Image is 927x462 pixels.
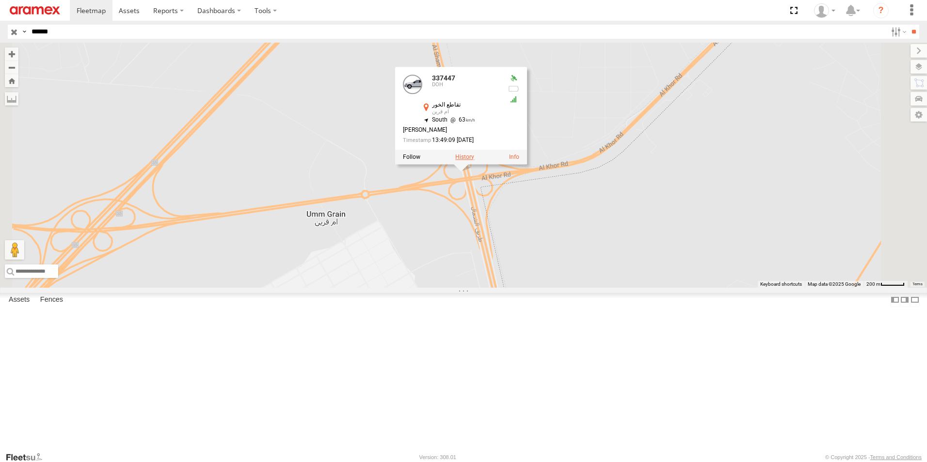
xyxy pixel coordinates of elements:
button: Zoom in [5,47,18,61]
i: ? [873,3,889,18]
div: DOH [432,82,500,88]
div: Zain Umer [811,3,839,18]
div: تقاطع الخور [432,102,500,108]
a: Terms and Conditions [870,454,922,460]
button: Drag Pegman onto the map to open Street View [5,240,24,260]
div: [PERSON_NAME] [403,127,500,134]
div: Version: 308.01 [419,454,456,460]
label: View Asset History [455,154,474,160]
div: GSM Signal = 5 [508,96,519,104]
span: 63 [448,117,475,123]
label: Search Filter Options [887,25,908,39]
label: Dock Summary Table to the Left [890,293,900,307]
button: Map Scale: 200 m per 46 pixels [863,281,908,288]
label: Search Query [20,25,28,39]
label: Fences [35,293,68,307]
a: View Asset Details [403,75,422,94]
label: Realtime tracking of Asset [403,154,420,160]
span: South [432,117,448,123]
a: View Asset Details [509,154,519,160]
a: 337447 [432,74,455,82]
label: Assets [4,293,34,307]
a: Terms (opens in new tab) [912,282,923,286]
label: Map Settings [911,108,927,122]
button: Zoom Home [5,74,18,87]
button: Zoom out [5,61,18,74]
a: Visit our Website [5,452,50,462]
div: ام قرين [432,109,500,115]
div: Date/time of location update [403,138,500,144]
label: Measure [5,92,18,106]
span: Map data ©2025 Google [808,281,861,287]
label: Dock Summary Table to the Right [900,293,910,307]
div: Valid GPS Fix [508,75,519,82]
div: © Copyright 2025 - [825,454,922,460]
label: Hide Summary Table [910,293,920,307]
span: 200 m [866,281,880,287]
img: aramex-logo.svg [10,6,60,15]
button: Keyboard shortcuts [760,281,802,288]
div: No battery health information received from this device. [508,85,519,93]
